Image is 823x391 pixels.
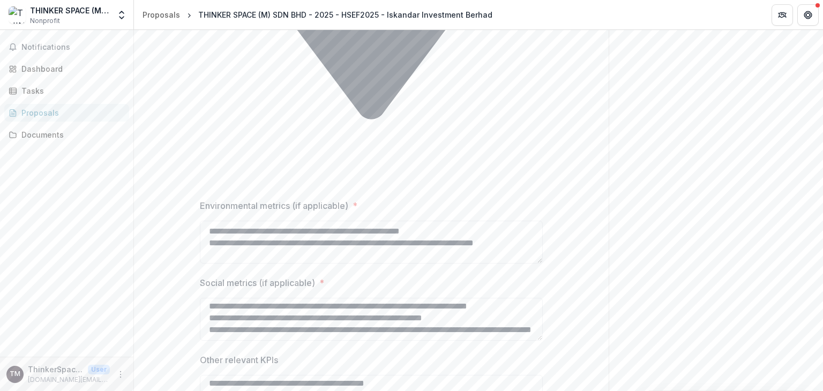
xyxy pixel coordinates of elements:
button: Notifications [4,39,129,56]
div: THINKER SPACE (M) SDN BHD - 2025 - HSEF2025 - Iskandar Investment Berhad [198,9,492,20]
div: Tasks [21,85,121,96]
a: Documents [4,126,129,144]
div: ThinkerSpace Malaysia [10,371,20,378]
p: ThinkerSpace [GEOGRAPHIC_DATA] [28,364,84,375]
span: Nonprofit [30,16,60,26]
div: Dashboard [21,63,121,74]
a: Dashboard [4,60,129,78]
div: Proposals [143,9,180,20]
a: Tasks [4,82,129,100]
img: THINKER SPACE (M) SDN BHD [9,6,26,24]
button: Get Help [797,4,819,26]
p: Social metrics (if applicable) [200,276,315,289]
p: Other relevant KPIs [200,354,278,366]
p: Environmental metrics (if applicable) [200,199,348,212]
div: THINKER SPACE (M) SDN BHD [30,5,110,16]
button: More [114,368,127,381]
button: Open entity switcher [114,4,129,26]
a: Proposals [138,7,184,22]
button: Partners [772,4,793,26]
nav: breadcrumb [138,7,497,22]
span: Notifications [21,43,125,52]
div: Proposals [21,107,121,118]
a: Proposals [4,104,129,122]
div: Documents [21,129,121,140]
p: User [88,365,110,374]
p: [DOMAIN_NAME][EMAIL_ADDRESS][DOMAIN_NAME] [28,375,110,385]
